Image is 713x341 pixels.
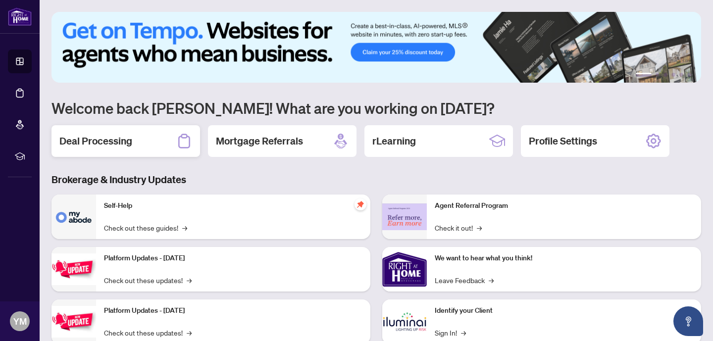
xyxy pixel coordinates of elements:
span: → [187,275,192,286]
a: Check out these guides!→ [104,222,187,233]
span: → [182,222,187,233]
span: → [461,327,466,338]
button: 6 [687,73,691,77]
p: Platform Updates - [DATE] [104,253,362,264]
img: Platform Updates - July 8, 2025 [51,306,96,337]
button: 4 [671,73,675,77]
img: Slide 0 [51,12,701,83]
a: Sign In!→ [435,327,466,338]
p: Agent Referral Program [435,200,693,211]
img: Agent Referral Program [382,203,427,231]
img: We want to hear what you think! [382,247,427,292]
img: Self-Help [51,195,96,239]
img: logo [8,7,32,26]
a: Leave Feedback→ [435,275,494,286]
h2: Deal Processing [59,134,132,148]
button: Open asap [673,306,703,336]
h3: Brokerage & Industry Updates [51,173,701,187]
a: Check out these updates!→ [104,275,192,286]
span: → [489,275,494,286]
button: 2 [656,73,660,77]
button: 1 [636,73,652,77]
span: YM [13,314,27,328]
span: pushpin [355,198,366,210]
button: 3 [663,73,667,77]
p: Self-Help [104,200,362,211]
button: 5 [679,73,683,77]
span: → [477,222,482,233]
h2: Profile Settings [529,134,597,148]
p: Platform Updates - [DATE] [104,305,362,316]
p: Identify your Client [435,305,693,316]
a: Check it out!→ [435,222,482,233]
img: Platform Updates - July 21, 2025 [51,253,96,285]
h1: Welcome back [PERSON_NAME]! What are you working on [DATE]? [51,98,701,117]
p: We want to hear what you think! [435,253,693,264]
h2: rLearning [372,134,416,148]
span: → [187,327,192,338]
h2: Mortgage Referrals [216,134,303,148]
a: Check out these updates!→ [104,327,192,338]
